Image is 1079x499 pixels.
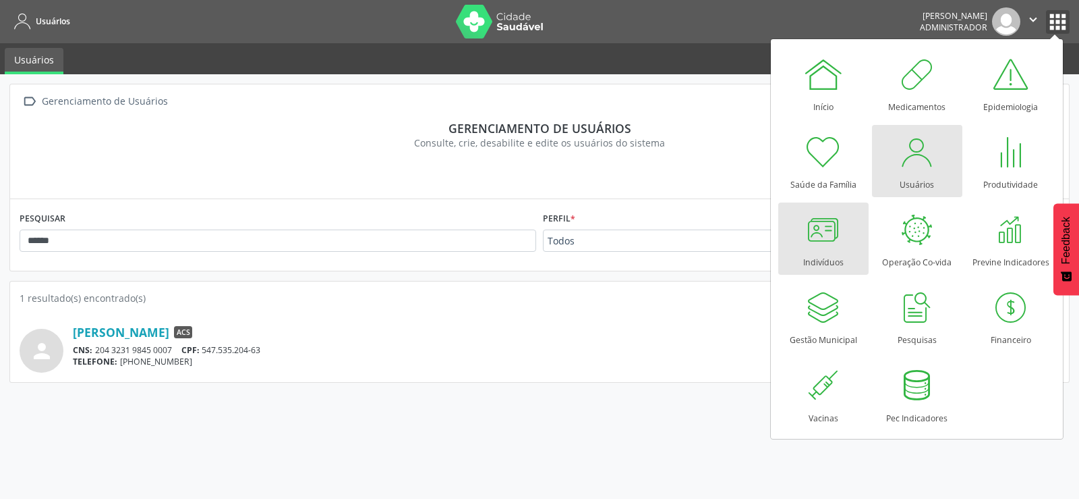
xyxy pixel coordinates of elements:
a: Pec Indicadores [872,359,962,431]
span: CPF: [181,344,200,356]
div: Consulte, crie, desabilite e edite os usuários do sistema [29,136,1050,150]
a: Início [778,47,869,120]
div: Gerenciamento de Usuários [39,92,170,111]
button: Feedback - Mostrar pesquisa [1053,203,1079,295]
label: Perfil [543,209,575,230]
a: Pesquisas [872,280,962,352]
span: Feedback [1060,217,1072,264]
a: Financeiro [966,280,1056,352]
img: img [992,7,1020,36]
div: 204 3231 9845 0007 547.535.204-63 [73,344,925,356]
a: Saúde da Família [778,125,869,197]
i:  [1026,12,1041,27]
label: PESQUISAR [20,209,65,230]
a:  Gerenciamento de Usuários [20,92,170,111]
span: Usuários [36,16,70,27]
a: Usuários [872,125,962,197]
div: Gerenciamento de usuários [29,121,1050,136]
i: person [30,339,54,363]
button:  [1020,7,1046,36]
div: [PHONE_NUMBER] [73,356,925,367]
a: Usuários [5,48,63,74]
a: Usuários [9,10,70,32]
a: [PERSON_NAME] [73,325,169,340]
a: Vacinas [778,359,869,431]
a: Gestão Municipal [778,280,869,352]
div: 1 resultado(s) encontrado(s) [20,291,1059,305]
button: apps [1046,10,1070,34]
a: Medicamentos [872,47,962,120]
a: Operação Co-vida [872,203,962,275]
div: [PERSON_NAME] [920,10,987,22]
a: Produtividade [966,125,1056,197]
span: CNS: [73,344,92,356]
a: Epidemiologia [966,47,1056,120]
span: Todos [548,234,770,248]
a: Previne Indicadores [966,203,1056,275]
span: ACS [174,326,192,338]
span: Administrador [920,22,987,33]
a: Indivíduos [778,203,869,275]
i:  [20,92,39,111]
span: TELEFONE: [73,356,117,367]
